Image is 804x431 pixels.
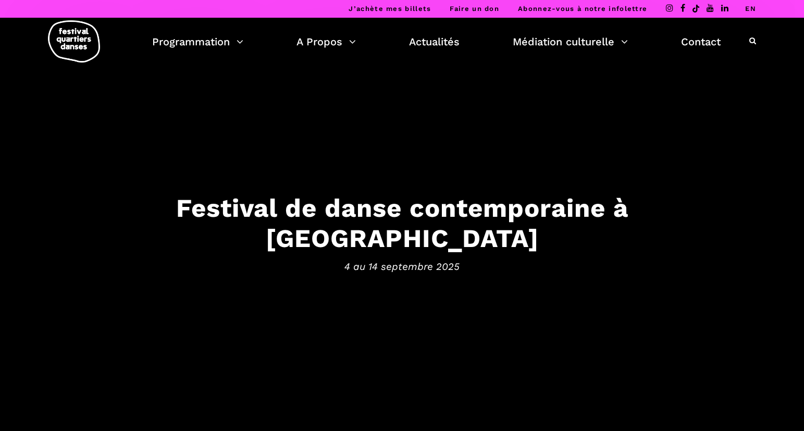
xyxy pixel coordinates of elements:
[518,5,647,13] a: Abonnez-vous à notre infolettre
[48,20,100,63] img: logo-fqd-med
[349,5,431,13] a: J’achète mes billets
[681,33,721,51] a: Contact
[152,33,243,51] a: Programmation
[409,33,460,51] a: Actualités
[79,259,725,275] span: 4 au 14 septembre 2025
[745,5,756,13] a: EN
[296,33,356,51] a: A Propos
[79,192,725,254] h3: Festival de danse contemporaine à [GEOGRAPHIC_DATA]
[450,5,499,13] a: Faire un don
[513,33,628,51] a: Médiation culturelle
